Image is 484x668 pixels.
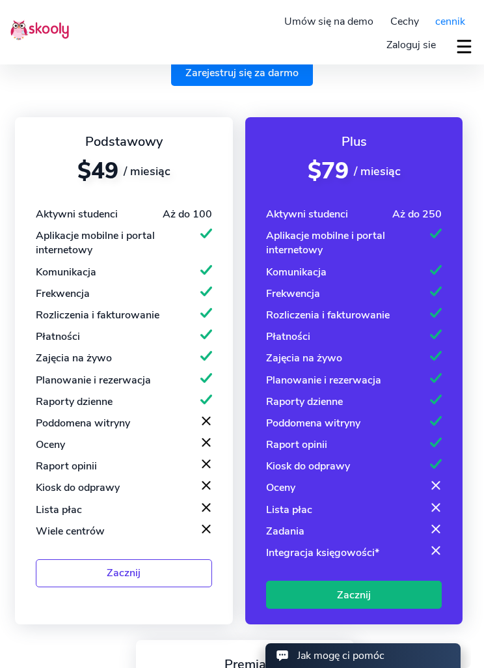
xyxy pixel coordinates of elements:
[10,20,69,40] img: Skooly
[36,133,212,150] div: Podstawowy
[455,31,474,61] button: dropdown menu
[266,480,295,495] div: Oceny
[36,416,130,430] div: Poddomena witryny
[266,133,442,150] div: Plus
[36,524,105,538] div: Wiele centrów
[36,207,118,221] div: Aktywni studenci
[36,559,212,587] a: Zacznij
[36,373,151,387] div: Planowanie i rezerwacja
[266,207,348,221] div: Aktywni studenci
[266,329,310,344] div: Płatności
[266,395,343,409] div: Raporty dzienne
[276,11,382,32] a: Umów się na demo
[266,286,320,301] div: Frekwencja
[266,416,360,430] div: Poddomena witryny
[36,503,82,517] div: Lista płac
[354,163,401,179] span: / miesiąc
[386,38,436,52] span: Zaloguj sie
[308,156,349,186] span: $79
[266,229,431,257] div: Aplikacje mobilne i portal internetowy
[266,438,327,452] div: Raport opinii
[266,351,342,365] div: Zajęcia na żywo
[266,373,381,387] div: Planowanie i rezerwacja
[378,35,444,56] a: Zaloguj sie
[266,308,390,322] div: Rozliczenia i fakturowanie
[36,438,65,452] div: Oceny
[171,60,313,86] a: Zarejestruj się za darmo
[382,11,427,32] a: Cechy
[124,163,170,179] span: / miesiąc
[36,329,80,344] div: Płatności
[266,265,327,279] div: Komunikacja
[266,546,379,560] div: Integracja księgowości*
[392,207,442,221] div: Aż do 250
[36,265,96,279] div: Komunikacja
[36,286,90,301] div: Frekwencja
[36,308,159,322] div: Rozliczenia i fakturowanie
[36,459,97,473] div: Raport opinii
[163,207,212,221] div: Aż do 100
[36,229,200,257] div: Aplikacje mobilne i portal internetowy
[36,351,112,365] div: Zajęcia na żywo
[427,11,474,32] a: cennik
[77,156,118,186] span: $49
[435,14,465,29] span: cennik
[266,524,304,538] div: Zadania
[36,395,113,409] div: Raporty dzienne
[36,480,120,495] div: Kiosk do odprawy
[266,459,350,473] div: Kiosk do odprawy
[266,503,312,517] div: Lista płac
